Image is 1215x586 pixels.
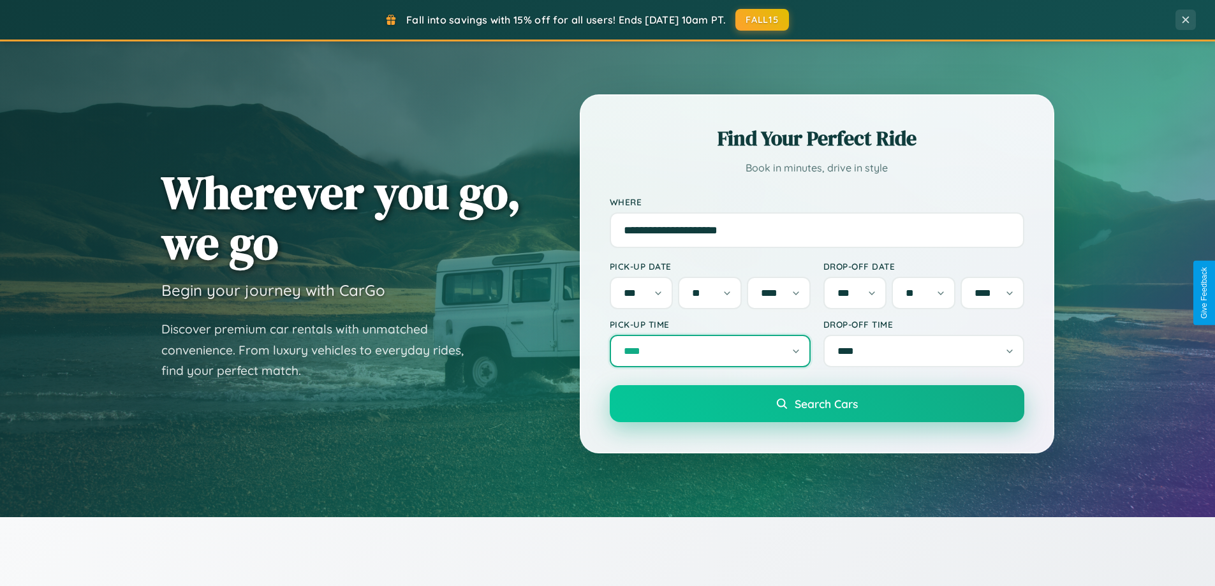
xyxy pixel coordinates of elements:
span: Fall into savings with 15% off for all users! Ends [DATE] 10am PT. [406,13,726,26]
button: Search Cars [610,385,1024,422]
p: Discover premium car rentals with unmatched convenience. From luxury vehicles to everyday rides, ... [161,319,480,381]
button: FALL15 [735,9,789,31]
label: Drop-off Time [823,319,1024,330]
p: Book in minutes, drive in style [610,159,1024,177]
label: Pick-up Time [610,319,811,330]
label: Pick-up Date [610,261,811,272]
h3: Begin your journey with CarGo [161,281,385,300]
span: Search Cars [795,397,858,411]
label: Where [610,196,1024,207]
div: Give Feedback [1200,267,1209,319]
h2: Find Your Perfect Ride [610,124,1024,152]
label: Drop-off Date [823,261,1024,272]
h1: Wherever you go, we go [161,167,521,268]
